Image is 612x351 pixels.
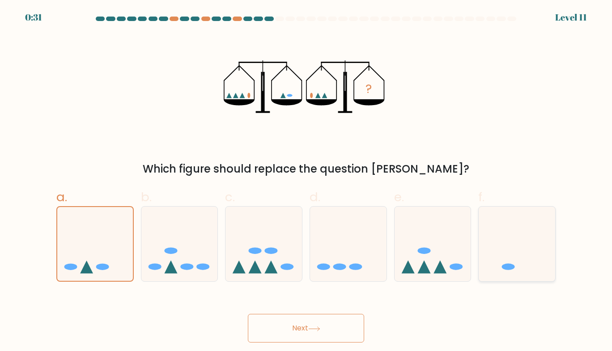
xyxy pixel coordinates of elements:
[141,188,152,206] span: b.
[25,11,42,24] div: 0:31
[248,314,364,343] button: Next
[555,11,587,24] div: Level 11
[394,188,404,206] span: e.
[62,161,550,177] div: Which figure should replace the question [PERSON_NAME]?
[310,188,320,206] span: d.
[56,188,67,206] span: a.
[225,188,235,206] span: c.
[365,80,372,97] tspan: ?
[478,188,484,206] span: f.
